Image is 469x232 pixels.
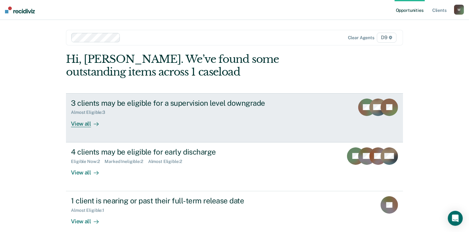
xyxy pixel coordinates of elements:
[454,5,464,15] button: W
[71,213,106,225] div: View all
[71,159,105,164] div: Eligible Now : 2
[71,147,289,156] div: 4 clients may be eligible for early discharge
[71,164,106,176] div: View all
[71,208,109,213] div: Almost Eligible : 1
[71,99,289,108] div: 3 clients may be eligible for a supervision level downgrade
[105,159,148,164] div: Marked Ineligible : 2
[377,33,396,43] span: D9
[148,159,187,164] div: Almost Eligible : 2
[448,211,463,226] div: Open Intercom Messenger
[5,7,35,13] img: Recidiviz
[348,35,374,40] div: Clear agents
[71,115,106,127] div: View all
[71,196,289,205] div: 1 client is nearing or past their full-term release date
[66,93,403,142] a: 3 clients may be eligible for a supervision level downgradeAlmost Eligible:3View all
[71,110,110,115] div: Almost Eligible : 3
[66,53,335,78] div: Hi, [PERSON_NAME]. We’ve found some outstanding items across 1 caseload
[66,142,403,191] a: 4 clients may be eligible for early dischargeEligible Now:2Marked Ineligible:2Almost Eligible:2Vi...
